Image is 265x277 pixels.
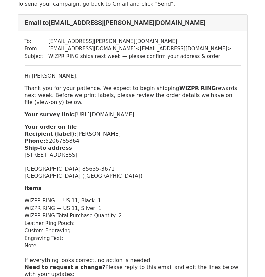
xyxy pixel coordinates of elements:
[25,212,241,220] li: WIZPR RING Total Purchase Quantity: 2
[48,45,232,53] td: [EMAIL_ADDRESS][DOMAIN_NAME] < [EMAIL_ADDRESS][DOMAIN_NAME] >
[25,53,48,60] td: Subject:
[25,145,72,151] b: Ship‑to address
[25,185,42,191] strong: Items
[25,38,48,45] td: To:
[18,0,248,7] p: To send your campaign, go back to Gmail and click "Send".
[25,242,241,250] li: Note:
[25,111,241,118] p: [URL][DOMAIN_NAME]
[48,53,232,60] td: WIZPR RING ships next week — please confirm your address & order
[25,197,241,205] li: WIZPR RING — US 11, Black: 1
[25,227,241,235] li: Custom Engraving:
[232,245,265,277] iframe: Chat Widget
[25,45,48,53] td: From:
[25,19,241,27] h4: Email to [EMAIL_ADDRESS][PERSON_NAME][DOMAIN_NAME]
[25,111,75,118] b: Your survey link:
[48,38,232,45] td: [EMAIL_ADDRESS][PERSON_NAME][DOMAIN_NAME]
[25,124,77,130] strong: Your order on file
[25,264,106,270] strong: Need to request a change?
[179,85,216,91] strong: WIZPR RING
[25,220,241,227] li: Leather Ring Pouch:
[232,245,265,277] div: 채팅 위젯
[25,138,46,144] strong: Phone:
[25,72,241,79] p: Hi [PERSON_NAME],
[25,205,241,212] li: WIZPR RING — US 11, Silver: 1
[25,131,77,137] strong: Recipient (label):
[25,123,241,179] p: [PERSON_NAME] 5206785864 [STREET_ADDRESS] [GEOGRAPHIC_DATA] 85635-3671 [GEOGRAPHIC_DATA] ([GEOGRA...
[25,85,241,106] p: Thank you for your patience. We expect to begin shipping rewards next week. Before we print label...
[25,235,241,242] li: Engraving Text:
